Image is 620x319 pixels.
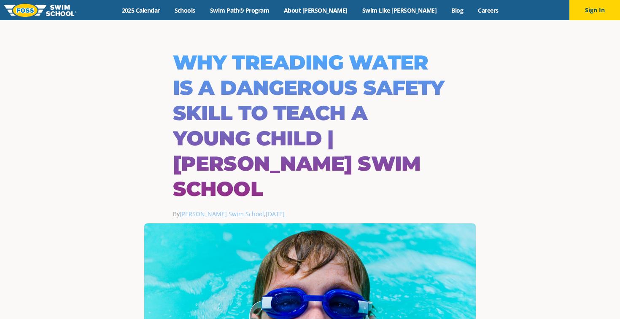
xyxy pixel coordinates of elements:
a: Careers [471,6,506,14]
span: By [173,210,264,218]
a: [DATE] [266,210,285,218]
a: Blog [444,6,471,14]
h1: Why Treading Water is a Dangerous Safety Skill to Teach a Young Child | [PERSON_NAME] Swim School [173,50,447,201]
a: Swim Like [PERSON_NAME] [355,6,444,14]
a: About [PERSON_NAME] [277,6,355,14]
a: [PERSON_NAME] Swim School [180,210,264,218]
span: , [264,210,285,218]
a: Schools [167,6,202,14]
a: Swim Path® Program [202,6,276,14]
a: 2025 Calendar [114,6,167,14]
img: FOSS Swim School Logo [4,4,76,17]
